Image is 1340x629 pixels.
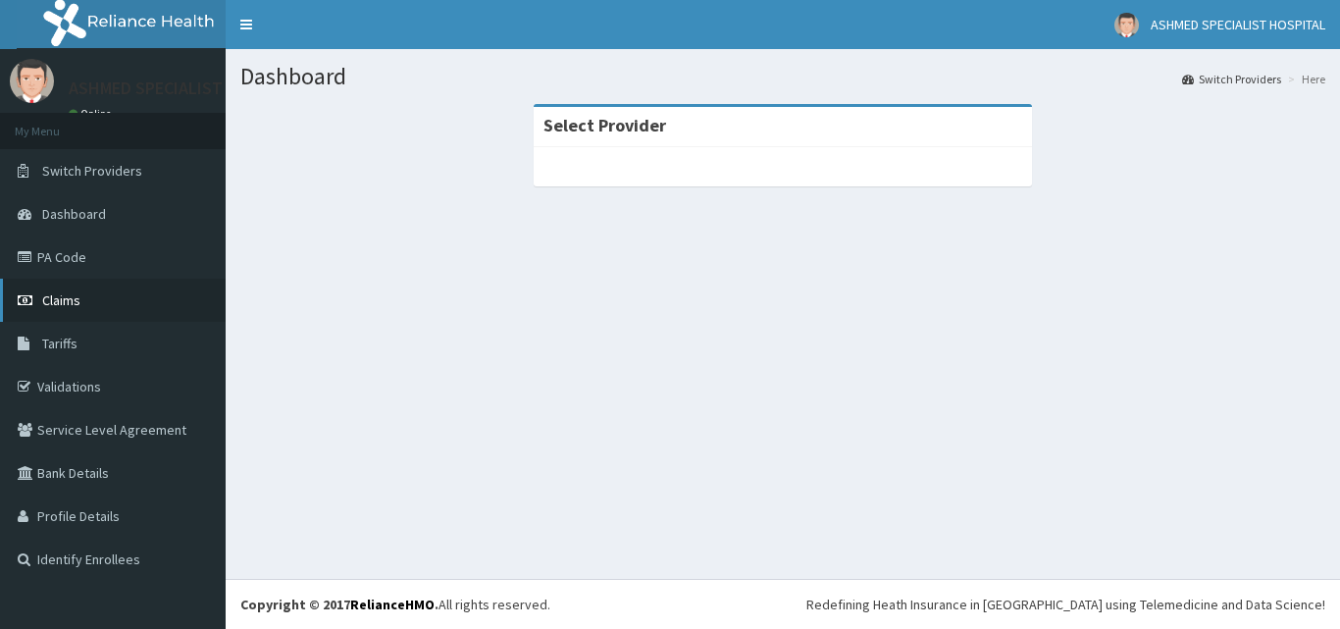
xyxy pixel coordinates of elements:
a: Online [69,107,116,121]
span: Switch Providers [42,162,142,180]
li: Here [1283,71,1325,87]
strong: Copyright © 2017 . [240,596,438,613]
span: Tariffs [42,335,77,352]
span: ASHMED SPECIALIST HOSPITAL [1151,16,1325,33]
a: Switch Providers [1182,71,1281,87]
img: User Image [1114,13,1139,37]
img: User Image [10,59,54,103]
p: ASHMED SPECIALIST HOSPITAL [69,79,303,97]
footer: All rights reserved. [226,579,1340,629]
a: RelianceHMO [350,596,435,613]
span: Claims [42,291,80,309]
span: Dashboard [42,205,106,223]
h1: Dashboard [240,64,1325,89]
strong: Select Provider [543,114,666,136]
div: Redefining Heath Insurance in [GEOGRAPHIC_DATA] using Telemedicine and Data Science! [806,595,1325,614]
